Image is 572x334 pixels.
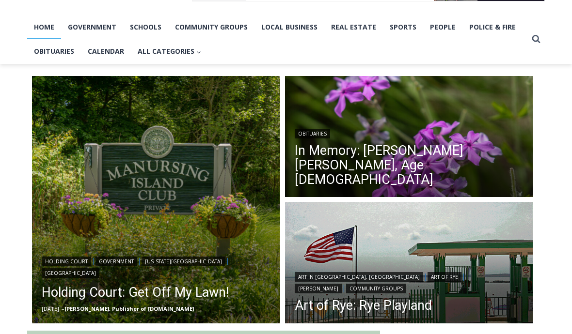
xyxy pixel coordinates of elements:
a: Art in [GEOGRAPHIC_DATA], [GEOGRAPHIC_DATA] [295,273,423,282]
span: Intern @ [DOMAIN_NAME] [254,96,449,118]
a: Holding Court: Get Off My Lawn! [42,283,270,303]
a: Real Estate [324,15,383,40]
a: Art of Rye: Rye Playland [295,299,524,313]
a: [PERSON_NAME] [295,284,342,294]
nav: Primary Navigation [27,15,527,64]
img: (PHOTO: Manursing Island Club in Rye. File photo, 2024. Credit: Justin Gray.) [32,76,280,324]
a: Community Groups [346,284,406,294]
a: Art of Rye [428,273,461,282]
a: Holding Court [42,257,91,267]
a: Government [61,15,123,40]
img: s_800_d653096d-cda9-4b24-94f4-9ae0c7afa054.jpeg [235,0,293,44]
a: Police & Fire [462,15,523,40]
a: Book [PERSON_NAME]'s Good Humor for Your Event [288,3,350,44]
button: Child menu of All Categories [131,40,208,64]
button: View Search Form [527,31,545,48]
a: Calendar [81,40,131,64]
a: Read More Holding Court: Get Off My Lawn! [32,76,280,324]
a: Obituaries [27,40,81,64]
div: "[PERSON_NAME] and I covered the [DATE] Parade, which was a really eye opening experience as I ha... [245,0,458,94]
a: People [423,15,462,40]
div: "the precise, almost orchestrated movements of cutting and assembling sushi and [PERSON_NAME] mak... [100,61,143,116]
a: Sports [383,15,423,40]
a: Read More Art of Rye: Rye Playland [285,202,533,326]
img: (PHOTO: Rye Playland. Entrance onto Playland Beach at the Boardwalk. By JoAnn Cancro.) [285,202,533,326]
a: Intern @ [DOMAIN_NAME] [233,94,470,121]
a: Community Groups [168,15,254,40]
a: Government [95,257,137,267]
a: [PERSON_NAME], Publisher of [DOMAIN_NAME] [64,305,194,313]
a: Home [27,15,61,40]
h4: Book [PERSON_NAME]'s Good Humor for Your Event [295,10,337,37]
a: Obituaries [295,129,330,139]
div: | | | [295,271,524,294]
img: (PHOTO: Kim Eierman of EcoBeneficial designed and oversaw the installation of native plant beds f... [285,76,533,200]
div: Book [PERSON_NAME]'s Good Humor for Your Drive by Birthday [64,13,239,31]
a: In Memory: [PERSON_NAME] [PERSON_NAME], Age [DEMOGRAPHIC_DATA] [295,144,524,187]
div: | | | [42,255,270,278]
a: Read More In Memory: Barbara Porter Schofield, Age 90 [285,76,533,200]
time: [DATE] [42,305,59,313]
a: [US_STATE][GEOGRAPHIC_DATA] [142,257,225,267]
span: – [62,305,64,313]
a: [GEOGRAPHIC_DATA] [42,269,99,278]
a: Open Tues. - Sun. [PHONE_NUMBER] [0,97,97,121]
a: Local Business [254,15,324,40]
a: Schools [123,15,168,40]
span: Open Tues. - Sun. [PHONE_NUMBER] [3,100,95,137]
